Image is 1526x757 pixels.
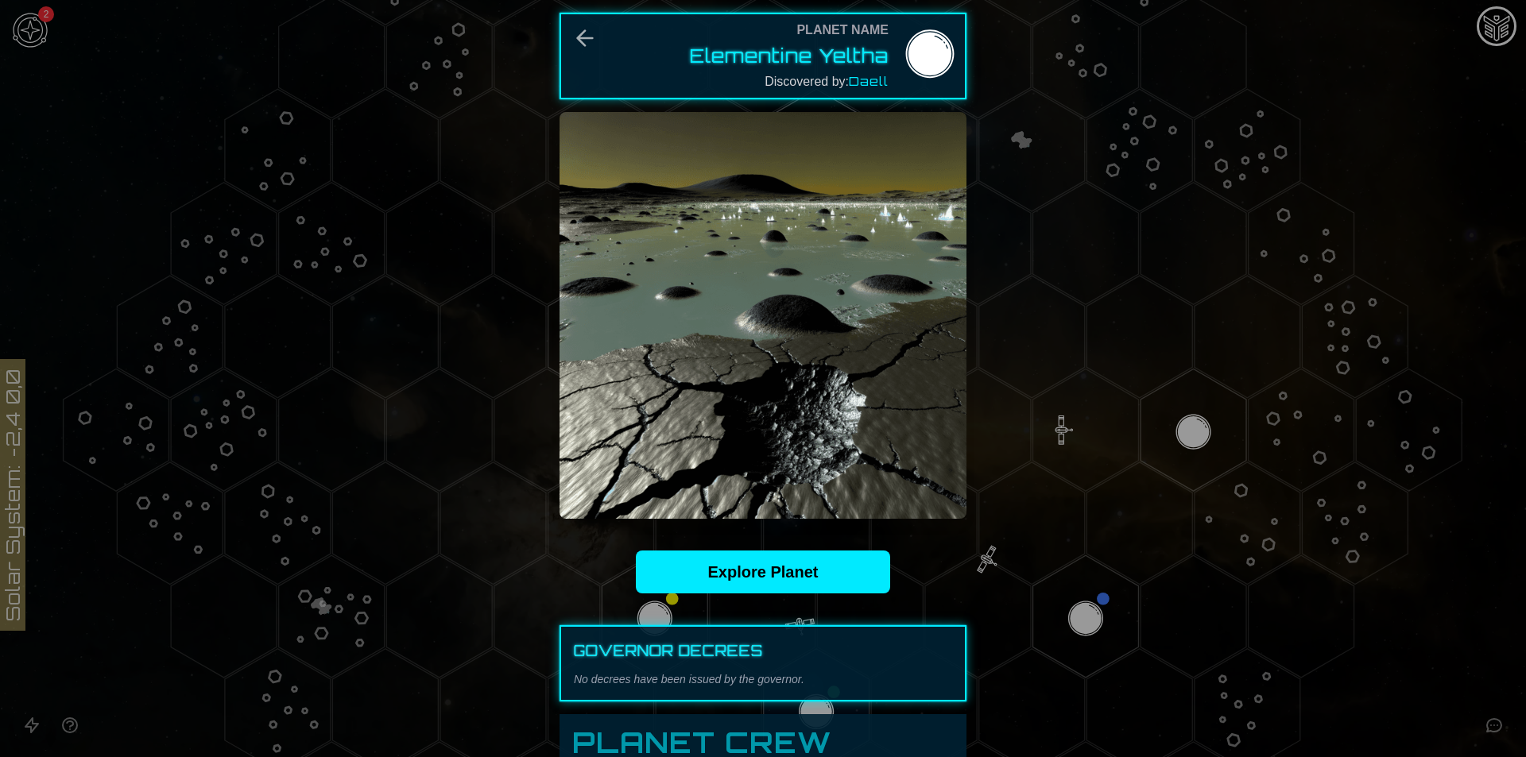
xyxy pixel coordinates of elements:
h3: Governor Decrees [574,639,763,662]
a: Explore Planet [636,550,890,593]
div: Discovered by: [765,71,889,91]
img: Planet Elementine Yeltha [560,112,966,519]
p: No decrees have been issued by the governor. [574,671,952,687]
img: Planet Name Editor [901,28,959,85]
button: Back [572,25,598,51]
button: Elementine Yeltha [690,43,889,68]
div: Planet Name [796,21,889,40]
span: Daell [849,73,889,89]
